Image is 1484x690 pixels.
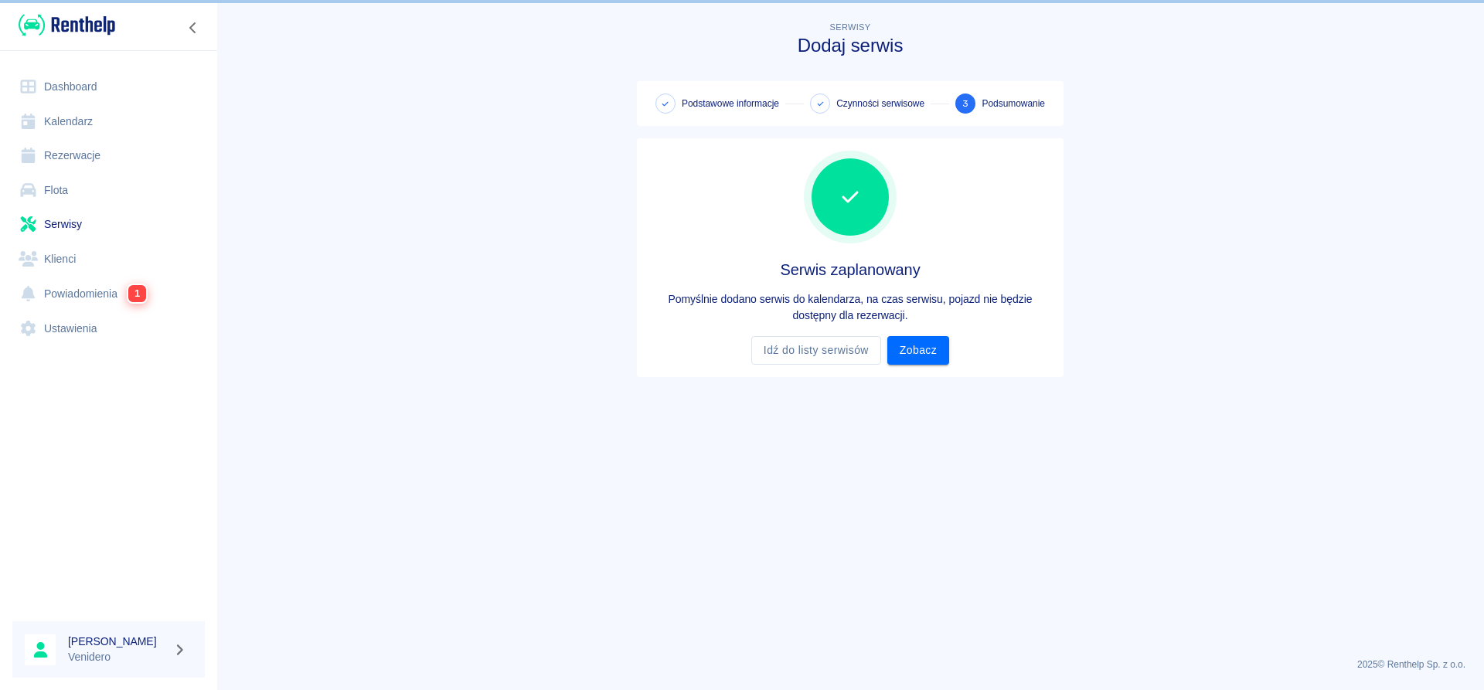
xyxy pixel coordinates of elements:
button: Zwiń nawigację [182,18,205,38]
span: Serwisy [830,22,871,32]
img: Renthelp logo [19,12,115,38]
h4: Serwis zaplanowany [649,260,1051,279]
a: Serwisy [12,207,205,242]
span: Podsumowanie [982,97,1045,110]
a: Flota [12,173,205,208]
a: Ustawienia [12,311,205,346]
span: Czynności serwisowe [836,97,924,110]
a: Klienci [12,242,205,277]
h3: Dodaj serwis [637,35,1064,56]
a: Rezerwacje [12,138,205,173]
a: Powiadomienia1 [12,276,205,311]
a: Renthelp logo [12,12,115,38]
span: 3 [962,96,968,112]
p: Pomyślnie dodano serwis do kalendarza, na czas serwisu, pojazd nie będzie dostępny dla rezerwacji. [649,291,1051,324]
a: Zobacz [887,336,949,365]
a: Dashboard [12,70,205,104]
p: 2025 © Renthelp Sp. z o.o. [235,658,1465,671]
p: Venidero [68,649,167,665]
span: 1 [128,285,146,302]
a: Idź do listy serwisów [751,336,881,365]
h6: [PERSON_NAME] [68,634,167,649]
span: Podstawowe informacje [682,97,779,110]
a: Kalendarz [12,104,205,139]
